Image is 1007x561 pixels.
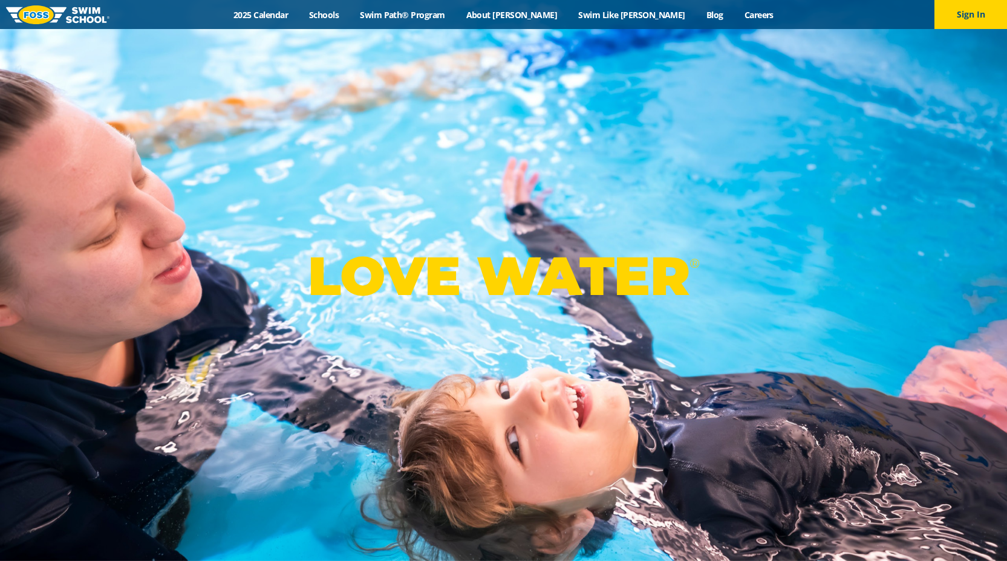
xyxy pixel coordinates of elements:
[299,9,350,21] a: Schools
[696,9,734,21] a: Blog
[734,9,784,21] a: Careers
[350,9,455,21] a: Swim Path® Program
[6,5,109,24] img: FOSS Swim School Logo
[308,244,699,308] p: LOVE WATER
[455,9,568,21] a: About [PERSON_NAME]
[568,9,696,21] a: Swim Like [PERSON_NAME]
[223,9,299,21] a: 2025 Calendar
[689,256,699,271] sup: ®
